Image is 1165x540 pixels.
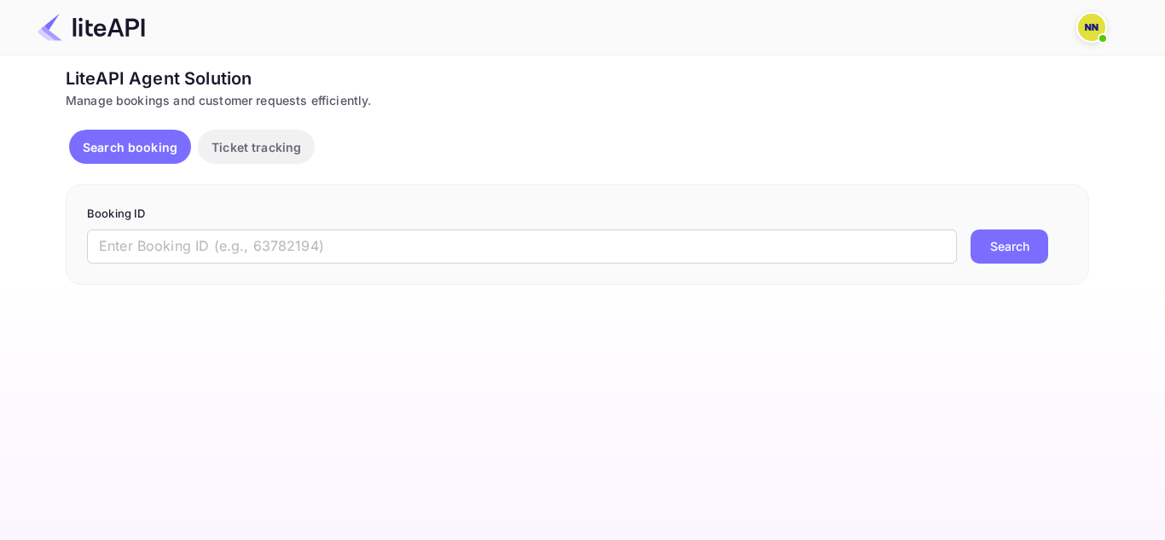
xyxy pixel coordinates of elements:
[971,229,1048,264] button: Search
[87,229,957,264] input: Enter Booking ID (e.g., 63782194)
[87,206,1068,223] p: Booking ID
[66,91,1089,109] div: Manage bookings and customer requests efficiently.
[66,66,1089,91] div: LiteAPI Agent Solution
[1078,14,1105,41] img: N/A N/A
[212,138,301,156] p: Ticket tracking
[83,138,177,156] p: Search booking
[38,14,145,41] img: LiteAPI Logo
